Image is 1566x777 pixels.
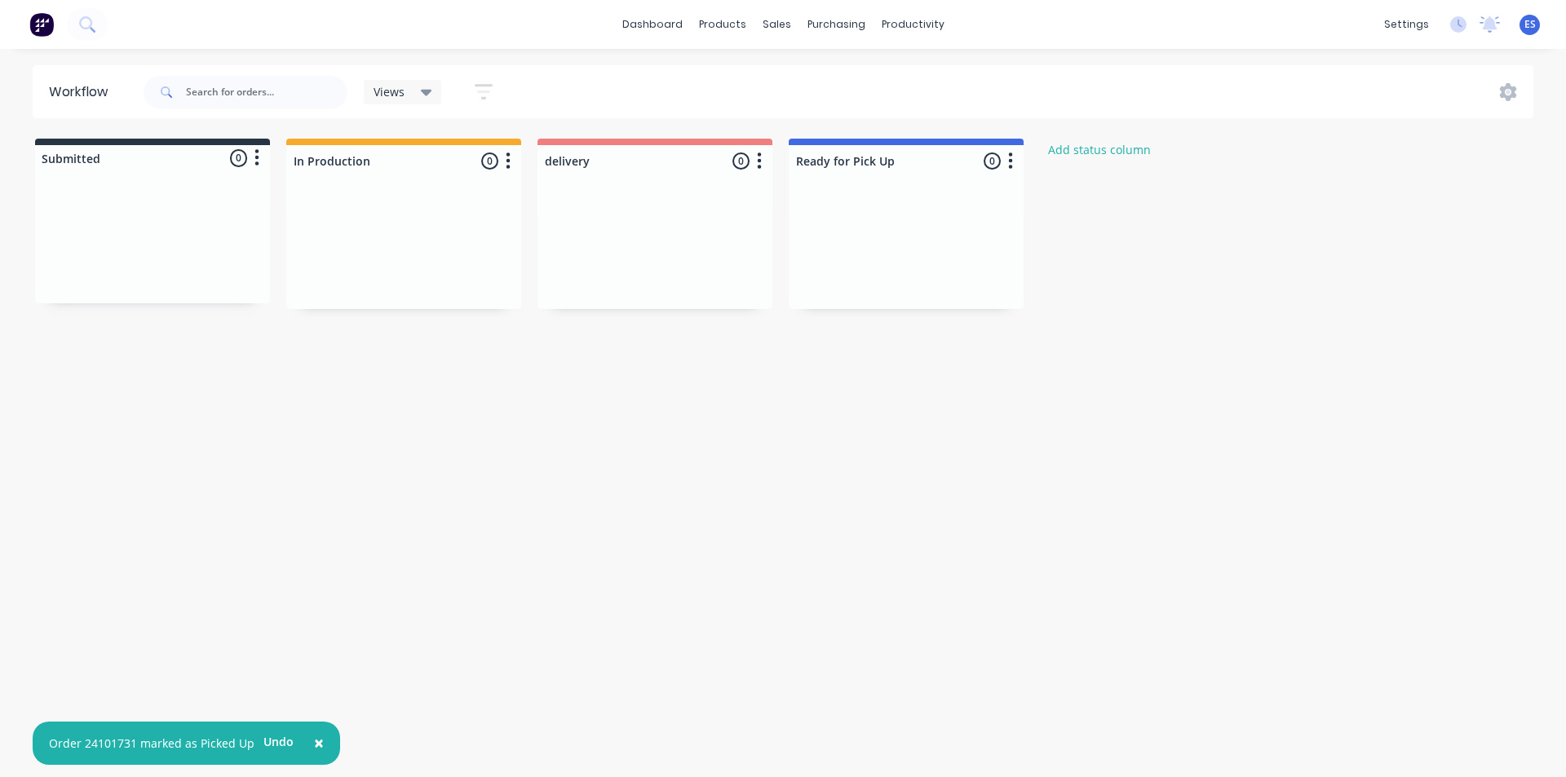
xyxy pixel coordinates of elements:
[298,724,340,763] button: Close
[29,12,54,37] img: Factory
[1376,12,1437,37] div: settings
[186,76,347,108] input: Search for orders...
[49,735,254,752] div: Order 24101731 marked as Picked Up
[374,83,405,100] span: Views
[254,730,303,754] button: Undo
[49,82,116,102] div: Workflow
[874,12,953,37] div: productivity
[799,12,874,37] div: purchasing
[754,12,799,37] div: sales
[1040,139,1160,161] button: Add status column
[314,731,324,754] span: ×
[614,12,691,37] a: dashboard
[1524,17,1536,32] span: ES
[691,12,754,37] div: products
